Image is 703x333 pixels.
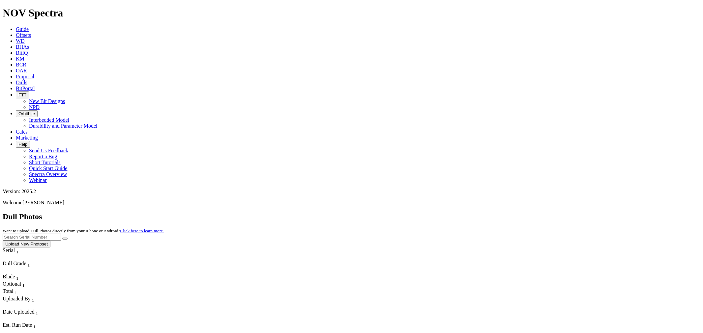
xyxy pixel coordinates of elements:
span: Sort None [16,274,18,279]
div: Est. Run Date Sort None [3,322,49,329]
div: Uploaded By Sort None [3,296,79,303]
span: FTT [18,92,26,97]
span: Sort None [16,247,18,253]
p: Welcome [3,200,700,206]
span: [PERSON_NAME] [22,200,64,205]
a: Spectra Overview [29,171,67,177]
div: Sort None [3,309,52,322]
sub: 1 [15,291,17,295]
a: Proposal [16,74,34,79]
div: Optional Sort None [3,281,26,288]
sub: 1 [36,311,38,316]
span: Dull Grade [3,261,26,266]
a: BitPortal [16,86,35,91]
a: Short Tutorials [29,160,61,165]
a: KM [16,56,24,62]
button: OrbitLite [16,110,38,117]
a: BHAs [16,44,29,50]
span: Total [3,288,14,294]
div: Sort None [3,274,26,281]
div: Blade Sort None [3,274,26,281]
span: Sort None [36,309,38,315]
sub: 1 [32,298,34,303]
a: Dulls [16,80,27,85]
span: Sort None [22,281,25,287]
button: Help [16,141,30,148]
div: Sort None [3,296,79,309]
span: OrbitLite [18,111,35,116]
div: Sort None [3,281,26,288]
a: Quick Start Guide [29,166,67,171]
div: Version: 2025.2 [3,189,700,194]
div: Sort None [3,288,26,295]
span: Help [18,142,27,147]
a: Webinar [29,177,47,183]
input: Search Serial Number [3,234,61,241]
a: OAR [16,68,27,73]
div: Column Menu [3,268,49,274]
div: Serial Sort None [3,247,31,255]
sub: 1 [16,249,18,254]
div: Column Menu [3,316,52,322]
div: Date Uploaded Sort None [3,309,52,316]
div: Column Menu [3,255,31,261]
small: Want to upload Dull Photos directly from your iPhone or Android? [3,228,164,233]
span: Sort None [32,296,34,301]
button: FTT [16,91,29,98]
div: Column Menu [3,303,79,309]
sub: 1 [33,324,36,329]
span: Optional [3,281,21,287]
span: Sort None [33,322,36,328]
a: Interbedded Model [29,117,69,123]
button: Upload New Photoset [3,241,50,247]
span: Blade [3,274,15,279]
span: Est. Run Date [3,322,32,328]
span: Date Uploaded [3,309,34,315]
a: New Bit Designs [29,98,65,104]
sub: 1 [22,283,25,288]
a: Send Us Feedback [29,148,68,153]
a: NPD [29,104,40,110]
a: WD [16,38,25,44]
a: Guide [16,26,29,32]
a: Marketing [16,135,38,141]
h2: Dull Photos [3,212,700,221]
a: Calcs [16,129,28,135]
a: Click here to learn more. [120,228,164,233]
span: Uploaded By [3,296,31,301]
a: Report a Bug [29,154,57,159]
span: Sort None [28,261,30,266]
span: Sort None [15,288,17,294]
sub: 1 [28,263,30,268]
sub: 1 [16,276,18,281]
div: Dull Grade Sort None [3,261,49,268]
a: Offsets [16,32,31,38]
div: Sort None [3,247,31,261]
h1: NOV Spectra [3,7,700,19]
div: Total Sort None [3,288,26,295]
a: BCR [16,62,26,67]
span: Serial [3,247,15,253]
div: Sort None [3,261,49,274]
a: BitIQ [16,50,28,56]
a: Durability and Parameter Model [29,123,98,129]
